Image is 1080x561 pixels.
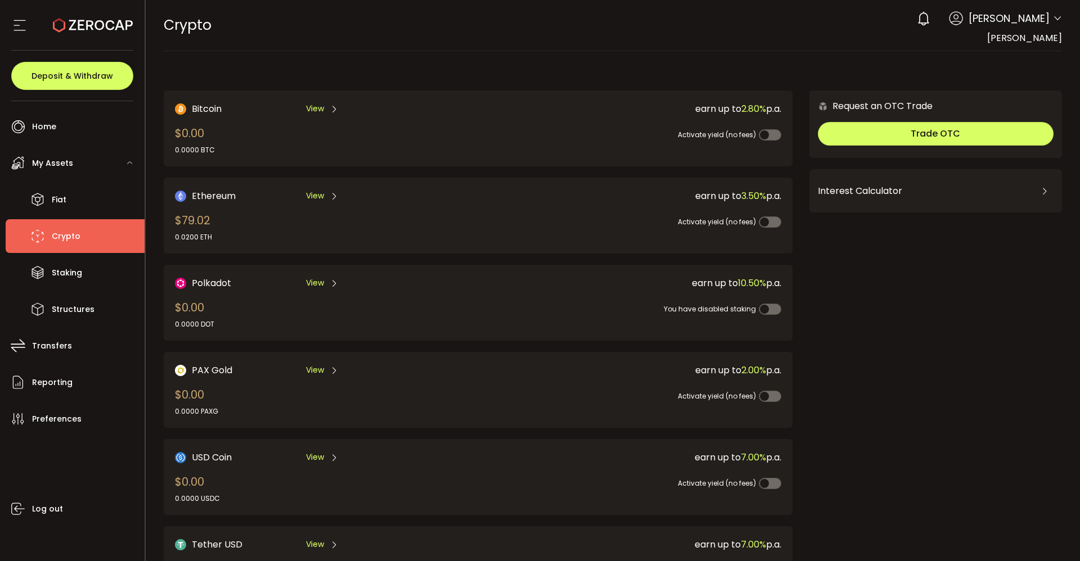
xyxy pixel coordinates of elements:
[52,228,80,245] span: Crypto
[809,99,933,113] div: Request an OTC Trade
[969,11,1050,26] span: [PERSON_NAME]
[678,478,756,488] span: Activate yield (no fees)
[678,130,756,139] span: Activate yield (no fees)
[175,103,186,115] img: Bitcoin
[987,31,1062,44] span: [PERSON_NAME]
[175,386,218,417] div: $0.00
[306,103,324,115] span: View
[31,72,113,80] span: Deposit & Withdraw
[32,374,73,391] span: Reporting
[949,440,1080,561] iframe: Chat Widget
[192,450,232,464] span: USD Coin
[741,189,766,202] span: 3.50%
[741,451,766,464] span: 7.00%
[306,451,324,463] span: View
[192,537,242,551] span: Tether USD
[175,539,186,550] img: Tether USD
[192,102,222,116] span: Bitcoin
[678,391,756,401] span: Activate yield (no fees)
[192,276,231,290] span: Polkadot
[741,538,766,551] span: 7.00%
[192,363,232,377] span: PAX Gold
[306,364,324,376] span: View
[175,125,215,155] div: $0.00
[175,473,220,504] div: $0.00
[175,406,218,417] div: 0.0000 PAXG
[32,155,73,171] span: My Assets
[664,304,756,314] span: You have disabled staking
[175,212,212,242] div: $79.02
[470,450,781,464] div: earn up to p.a.
[175,278,186,289] img: DOT
[741,364,766,377] span: 2.00%
[818,101,828,111] img: 6nGpN7MZ9FLuBP83NiajKbTRY4UzlzQtBKtCrLLspmCkSvCZHBKvY3NxgQaT5JnOQREvtQ257bXeeSTueZfAPizblJ+Fe8JwA...
[470,189,781,203] div: earn up to p.a.
[678,217,756,227] span: Activate yield (no fees)
[306,190,324,202] span: View
[52,301,94,318] span: Structures
[175,365,186,376] img: PAX Gold
[192,189,236,203] span: Ethereum
[470,102,781,116] div: earn up to p.a.
[175,299,214,329] div: $0.00
[32,338,72,354] span: Transfers
[818,122,1054,146] button: Trade OTC
[175,452,186,463] img: USD Coin
[738,277,766,289] span: 10.50%
[32,501,63,517] span: Log out
[306,277,324,289] span: View
[52,192,66,208] span: Fiat
[11,62,133,90] button: Deposit & Withdraw
[470,363,781,377] div: earn up to p.a.
[911,127,960,140] span: Trade OTC
[470,276,781,290] div: earn up to p.a.
[175,319,214,329] div: 0.0000 DOT
[175,494,220,504] div: 0.0000 USDC
[741,102,766,115] span: 2.80%
[32,119,56,135] span: Home
[164,15,211,35] span: Crypto
[32,411,82,427] span: Preferences
[175,232,212,242] div: 0.0200 ETH
[175,191,186,202] img: Ethereum
[470,537,781,551] div: earn up to p.a.
[175,145,215,155] div: 0.0000 BTC
[52,265,82,281] span: Staking
[818,178,1054,205] div: Interest Calculator
[306,539,324,550] span: View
